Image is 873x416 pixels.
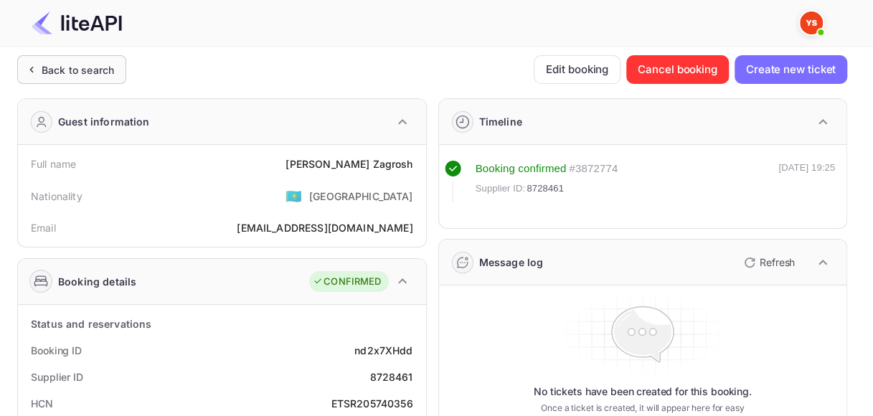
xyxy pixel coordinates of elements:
[479,114,522,129] div: Timeline
[58,274,136,289] div: Booking details
[800,11,823,34] img: Yandex Support
[31,156,76,171] div: Full name
[778,161,835,202] div: [DATE] 19:25
[31,316,151,331] div: Status and reservations
[527,181,564,196] span: 8728461
[42,62,114,77] div: Back to search
[31,220,56,235] div: Email
[735,251,801,274] button: Refresh
[476,181,526,196] span: Supplier ID:
[309,189,413,204] div: [GEOGRAPHIC_DATA]
[534,384,752,399] p: No tickets have been created for this booking.
[31,189,82,204] div: Nationality
[354,343,412,358] div: nd2x7XHdd
[534,55,620,84] button: Edit booking
[32,11,122,34] img: LiteAPI Logo
[479,255,544,270] div: Message log
[286,183,302,209] span: United States
[476,161,567,177] div: Booking confirmed
[237,220,412,235] div: [EMAIL_ADDRESS][DOMAIN_NAME]
[31,343,82,358] div: Booking ID
[286,156,412,171] div: [PERSON_NAME] Zagrosh
[313,275,381,289] div: CONFIRMED
[31,396,53,411] div: HCN
[569,161,618,177] div: # 3872774
[331,396,413,411] div: ETSR205740356
[31,369,83,384] div: Supplier ID
[626,55,729,84] button: Cancel booking
[760,255,795,270] p: Refresh
[58,114,150,129] div: Guest information
[369,369,412,384] div: 8728461
[735,55,847,84] button: Create new ticket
